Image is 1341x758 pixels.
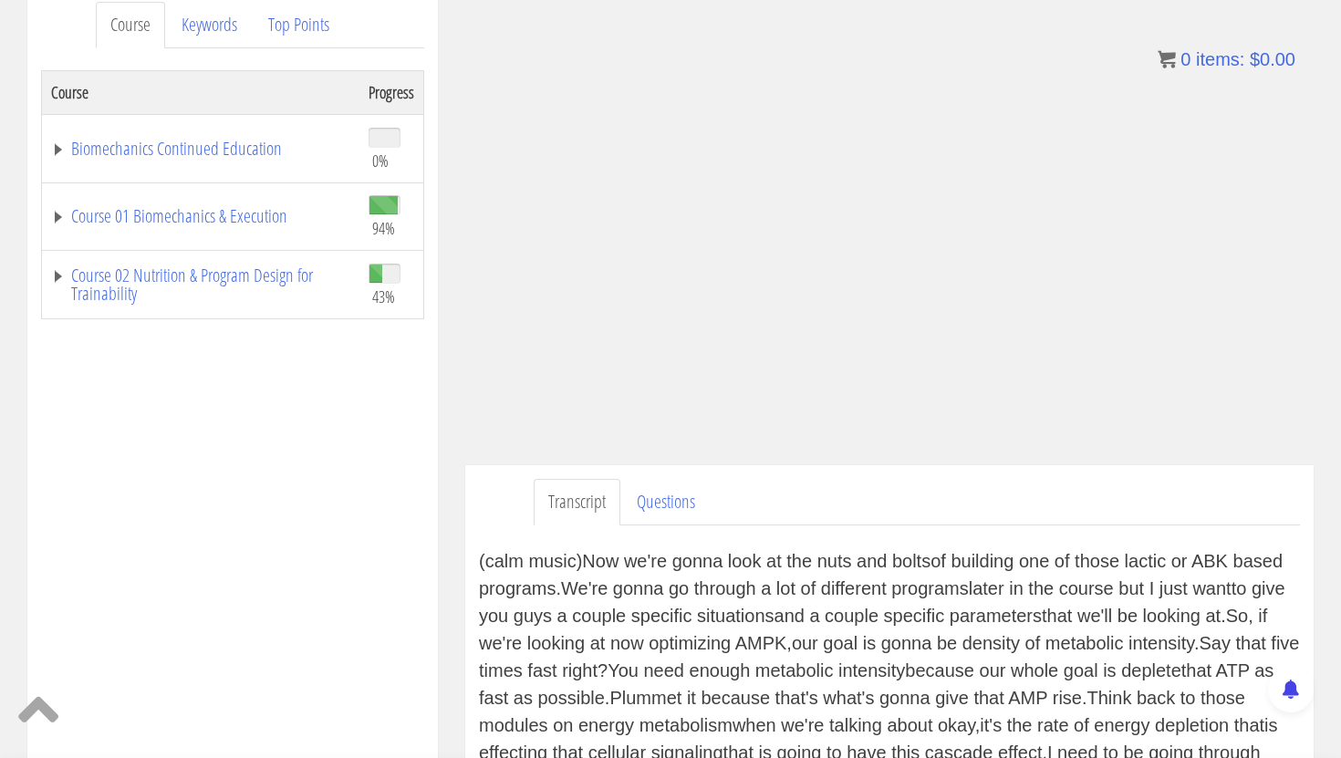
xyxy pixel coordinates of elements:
a: 0 items: $0.00 [1158,49,1295,69]
span: 0 [1180,49,1190,69]
span: 0% [372,151,389,171]
span: 94% [372,218,395,238]
a: Course 01 Biomechanics & Execution [51,207,350,225]
a: Top Points [254,2,344,48]
th: Course [42,70,360,114]
a: Questions [622,479,710,525]
a: Transcript [534,479,620,525]
th: Progress [359,70,424,114]
span: 43% [372,286,395,306]
img: icon11.png [1158,50,1176,68]
span: $ [1250,49,1260,69]
v: Now we're gonna look at the nuts and bolts [582,551,930,571]
a: Keywords [167,2,252,48]
a: Course 02 Nutrition & Program Design for Trainability [51,266,350,303]
bdi: 0.00 [1250,49,1295,69]
span: items: [1196,49,1244,69]
a: Course [96,2,165,48]
a: Biomechanics Continued Education [51,140,350,158]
